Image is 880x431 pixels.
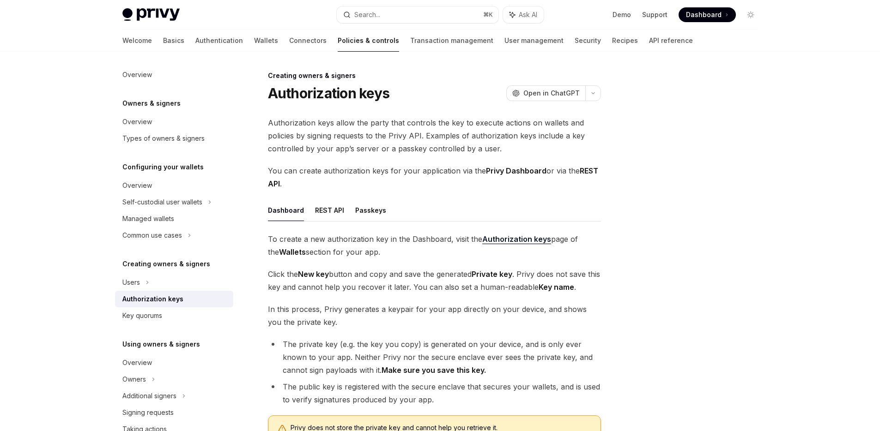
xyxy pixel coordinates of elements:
[268,380,601,406] li: The public key is registered with the secure enclave that secures your wallets, and is used to ve...
[122,407,174,418] div: Signing requests
[337,6,498,23] button: Search...⌘K
[122,133,205,144] div: Types of owners & signers
[268,199,304,221] button: Dashboard
[122,116,152,127] div: Overview
[122,277,140,288] div: Users
[195,30,243,52] a: Authentication
[504,30,564,52] a: User management
[679,7,736,22] a: Dashboard
[686,10,722,19] span: Dashboard
[122,213,174,224] div: Managed wallets
[122,310,162,321] div: Key quorums
[289,30,327,52] a: Connectors
[122,374,146,385] div: Owners
[575,30,601,52] a: Security
[122,293,183,305] div: Authorization keys
[268,116,601,155] span: Authorization keys allow the party that controls the key to execute actions on wallets and polici...
[122,339,200,350] h5: Using owners & signers
[122,30,152,52] a: Welcome
[642,10,668,19] a: Support
[115,130,233,147] a: Types of owners & signers
[315,199,344,221] button: REST API
[122,8,180,21] img: light logo
[268,164,601,190] span: You can create authorization keys for your application via the or via the .
[254,30,278,52] a: Wallets
[122,98,181,109] h5: Owners & signers
[268,85,390,102] h1: Authorization keys
[122,197,202,208] div: Self-custodial user wallets
[519,10,537,19] span: Ask AI
[410,30,493,52] a: Transaction management
[115,307,233,324] a: Key quorums
[115,404,233,421] a: Signing requests
[503,6,544,23] button: Ask AI
[483,11,493,18] span: ⌘ K
[122,258,210,269] h5: Creating owners & signers
[482,234,551,244] a: Authorization keys
[115,177,233,194] a: Overview
[506,85,585,101] button: Open in ChatGPT
[268,71,601,80] div: Creating owners & signers
[122,180,152,191] div: Overview
[115,210,233,227] a: Managed wallets
[472,269,512,279] strong: Private key
[115,354,233,371] a: Overview
[122,69,152,80] div: Overview
[122,390,176,401] div: Additional signers
[539,282,574,292] strong: Key name
[355,199,386,221] button: Passkeys
[613,10,631,19] a: Demo
[298,269,329,279] strong: New key
[354,9,380,20] div: Search...
[612,30,638,52] a: Recipes
[268,233,601,258] span: To create a new authorization key in the Dashboard, visit the page of the section for your app.
[268,268,601,293] span: Click the button and copy and save the generated . Privy does not save this key and cannot help y...
[122,230,182,241] div: Common use cases
[268,338,601,377] li: The private key (e.g. the key you copy) is generated on your device, and is only ever known to yo...
[743,7,758,22] button: Toggle dark mode
[115,291,233,307] a: Authorization keys
[268,303,601,329] span: In this process, Privy generates a keypair for your app directly on your device, and shows you th...
[115,114,233,130] a: Overview
[382,365,486,375] strong: Make sure you save this key.
[163,30,184,52] a: Basics
[122,162,204,173] h5: Configuring your wallets
[486,166,546,175] strong: Privy Dashboard
[649,30,693,52] a: API reference
[115,66,233,83] a: Overview
[279,247,306,257] strong: Wallets
[338,30,399,52] a: Policies & controls
[122,357,152,368] div: Overview
[523,89,580,98] span: Open in ChatGPT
